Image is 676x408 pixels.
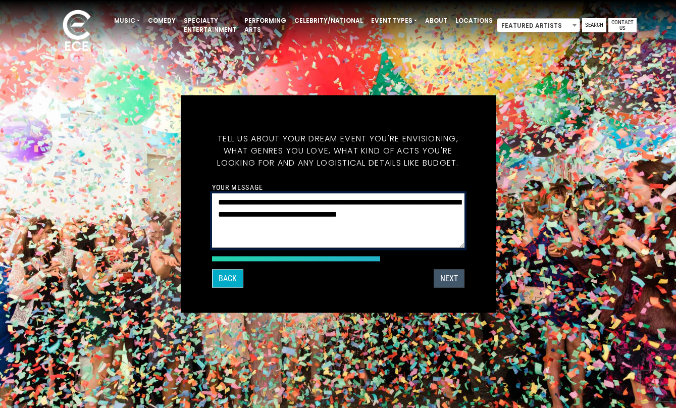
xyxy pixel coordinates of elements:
a: Contact Us [608,18,637,32]
a: Music [110,12,144,29]
a: Specialty Entertainment [180,12,240,38]
a: Comedy [144,12,180,29]
a: Locations [451,12,497,29]
a: Celebrity/National [290,12,367,29]
button: Next [434,270,464,288]
button: Back [212,270,243,288]
a: Performing Arts [240,12,290,38]
h5: Tell us about your dream event you're envisioning, what genres you love, what kind of acts you're... [212,121,464,181]
span: Featured Artists [497,18,580,32]
img: ece_new_logo_whitev2-1.png [51,7,102,56]
span: Featured Artists [497,19,580,33]
a: About [421,12,451,29]
label: Your message [212,183,263,192]
a: Event Types [367,12,421,29]
a: Search [582,18,606,32]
